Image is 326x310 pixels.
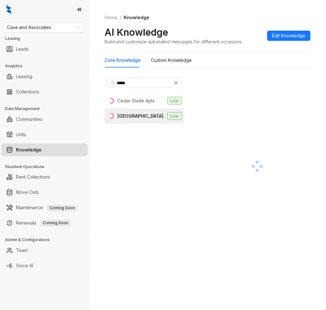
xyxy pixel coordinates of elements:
a: Collections [16,85,39,98]
h3: Data Management [5,106,89,112]
a: Communities [16,113,42,126]
li: Leads [1,43,88,55]
a: Home [103,14,118,21]
img: logo [6,5,11,14]
a: RenewalsComing Soon [16,217,71,230]
span: Case and Associates [7,23,79,32]
a: Knowledge [16,144,41,156]
li: Renewals [1,217,88,230]
li: Communities [1,113,88,126]
div: Custom Knowledge [151,57,192,64]
span: search [111,81,115,85]
span: close-circle [174,81,178,85]
div: Build and customize automated messages for different occasions. [105,38,243,45]
a: Leads [16,43,29,55]
li: Move Outs [1,186,88,199]
span: Live [167,112,182,120]
div: Core Knowledge [105,57,141,64]
span: Live [167,97,182,105]
li: Collections [1,85,88,98]
span: Coming Soon [40,220,71,227]
li: Units [1,128,88,141]
div: Cedar Glade Apts [117,97,155,104]
div: [GEOGRAPHIC_DATA] [117,113,163,120]
h3: Leasing [5,36,89,41]
li: / [120,14,121,21]
a: Units [16,128,26,141]
a: Leasing [16,70,32,83]
a: Team [16,244,28,257]
a: Move Outs [16,186,39,199]
li: Knowledge [1,144,88,156]
a: Rent Collections [16,171,50,184]
span: Edit Knowledge [272,32,306,39]
li: Maintenance [1,202,88,214]
h3: Analytics [5,63,89,69]
a: Voice AI [16,260,33,272]
li: Team [1,244,88,257]
li: Leasing [1,70,88,83]
h3: Resident Operations [5,164,89,170]
span: Coming Soon [47,205,78,212]
li: Voice AI [1,260,88,272]
button: Edit Knowledge [267,31,311,41]
h3: Admin & Configurations [5,237,89,243]
li: Rent Collections [1,171,88,184]
span: Knowledge [124,15,149,20]
h2: AI Knowledge [105,26,168,38]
